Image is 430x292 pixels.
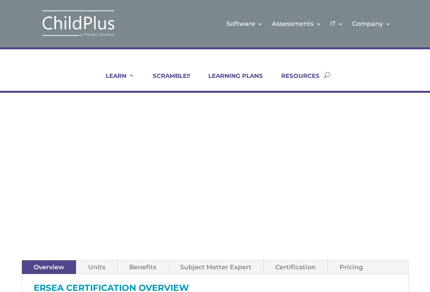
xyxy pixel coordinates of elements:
a: Company [352,8,391,40]
a: Pricing [328,260,375,274]
a: Software [226,8,263,40]
a: SCRAMBLE!! [143,72,190,91]
a: Overview [22,260,76,274]
a: Benefits [117,260,168,274]
a: Assessments [272,8,322,40]
a: RESOURCES [271,72,320,91]
a: LEARN [96,72,134,91]
a: Units [76,260,117,274]
a: Subject Matter Expert [168,260,263,274]
a: Certification [264,260,327,274]
a: IT [330,8,343,40]
a: LEARNING PLANS [199,72,263,91]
